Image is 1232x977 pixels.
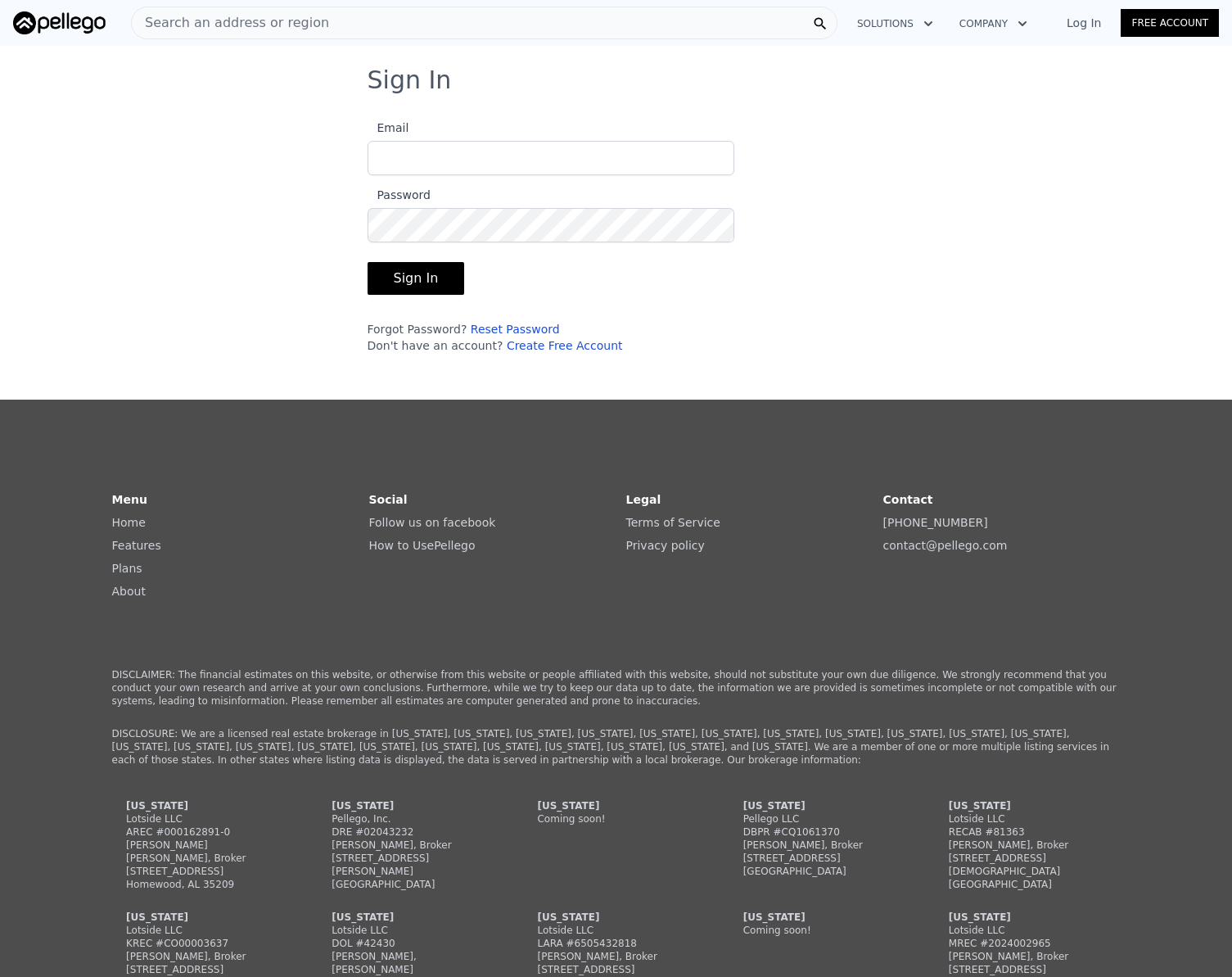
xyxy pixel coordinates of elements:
[126,812,283,825] div: Lotside LLC
[626,516,720,529] a: Terms of Service
[369,539,476,552] a: How to UsePellego
[949,878,1106,891] div: [GEOGRAPHIC_DATA]
[126,950,283,963] div: [PERSON_NAME], Broker
[332,924,489,937] div: Lotside LLC
[126,924,283,937] div: Lotside LLC
[332,878,489,891] div: [GEOGRAPHIC_DATA]
[949,839,1106,852] div: [PERSON_NAME], Broker
[537,799,694,812] div: [US_STATE]
[126,865,283,878] div: [STREET_ADDRESS]
[626,539,705,552] a: Privacy policy
[13,11,106,34] img: Pellego
[949,950,1106,963] div: [PERSON_NAME], Broker
[949,852,1106,878] div: [STREET_ADDRESS][DEMOGRAPHIC_DATA]
[949,924,1106,937] div: Lotside LLC
[112,539,161,552] a: Features
[332,950,489,976] div: [PERSON_NAME], [PERSON_NAME]
[368,262,465,295] button: Sign In
[949,799,1106,812] div: [US_STATE]
[844,9,946,38] button: Solutions
[626,493,661,506] strong: Legal
[126,963,283,976] div: [STREET_ADDRESS]
[743,852,900,865] div: [STREET_ADDRESS]
[368,141,734,175] input: Email
[537,937,694,950] div: LARA #6505432818
[743,825,900,839] div: DBPR #CQ1061370
[883,539,1008,552] a: contact@pellego.com
[949,812,1106,825] div: Lotside LLC
[332,825,489,839] div: DRE #02043232
[368,208,734,242] input: Password
[537,911,694,924] div: [US_STATE]
[743,911,900,924] div: [US_STATE]
[332,799,489,812] div: [US_STATE]
[112,585,146,598] a: About
[368,188,431,201] span: Password
[126,878,283,891] div: Homewood, AL 35209
[126,937,283,950] div: KREC #CO00003637
[332,911,489,924] div: [US_STATE]
[126,839,283,865] div: [PERSON_NAME] [PERSON_NAME], Broker
[112,516,146,529] a: Home
[507,339,623,352] a: Create Free Account
[949,825,1106,839] div: RECAB #81363
[471,323,560,336] a: Reset Password
[1047,15,1121,31] a: Log In
[126,799,283,812] div: [US_STATE]
[743,839,900,852] div: [PERSON_NAME], Broker
[743,865,900,878] div: [GEOGRAPHIC_DATA]
[132,13,329,33] span: Search an address or region
[537,963,694,976] div: [STREET_ADDRESS]
[332,812,489,825] div: Pellego, Inc.
[369,516,496,529] a: Follow us on facebook
[112,493,147,506] strong: Menu
[537,812,694,825] div: Coming soon!
[332,937,489,950] div: DOL #42430
[368,321,734,354] div: Forgot Password? Don't have an account?
[1121,9,1219,37] a: Free Account
[743,799,900,812] div: [US_STATE]
[883,493,933,506] strong: Contact
[112,562,142,575] a: Plans
[369,493,408,506] strong: Social
[126,825,283,839] div: AREC #000162891-0
[537,950,694,963] div: [PERSON_NAME], Broker
[112,727,1121,767] p: DISCLOSURE: We are a licensed real estate brokerage in [US_STATE], [US_STATE], [US_STATE], [US_ST...
[332,852,489,878] div: [STREET_ADDRESS][PERSON_NAME]
[126,911,283,924] div: [US_STATE]
[537,924,694,937] div: Lotside LLC
[332,839,489,852] div: [PERSON_NAME], Broker
[368,66,865,95] h3: Sign In
[368,121,409,134] span: Email
[112,668,1121,708] p: DISCLAIMER: The financial estimates on this website, or otherwise from this website or people aff...
[743,924,900,937] div: Coming soon!
[949,911,1106,924] div: [US_STATE]
[883,516,988,529] a: [PHONE_NUMBER]
[946,9,1040,38] button: Company
[743,812,900,825] div: Pellego LLC
[949,937,1106,950] div: MREC #2024002965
